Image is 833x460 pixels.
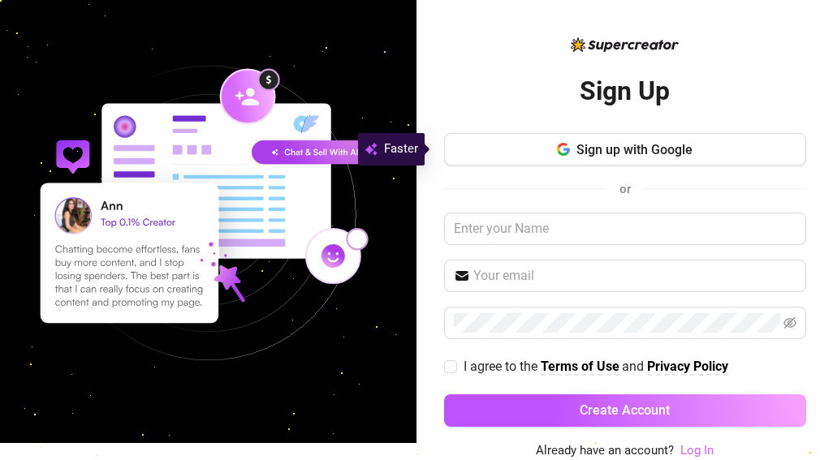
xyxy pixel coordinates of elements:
a: Terms of Use [541,359,619,376]
h2: Sign Up [580,75,670,108]
span: I agree to the [464,359,541,374]
input: Your email [473,266,796,286]
button: Create Account [444,394,806,427]
span: and [622,359,647,374]
a: Privacy Policy [647,359,728,376]
span: Faster [384,140,418,159]
input: Enter your Name [444,213,806,245]
span: eye-invisible [783,316,796,329]
span: Sign up with Google [576,142,693,157]
span: or [619,182,631,196]
button: Sign up with Google [444,133,806,166]
span: Create Account [580,402,670,418]
img: logo-BBDzfeDw.svg [571,37,679,52]
strong: Terms of Use [541,359,619,374]
a: Log In [680,443,714,458]
strong: Privacy Policy [647,359,728,374]
img: svg%3e [365,140,378,159]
